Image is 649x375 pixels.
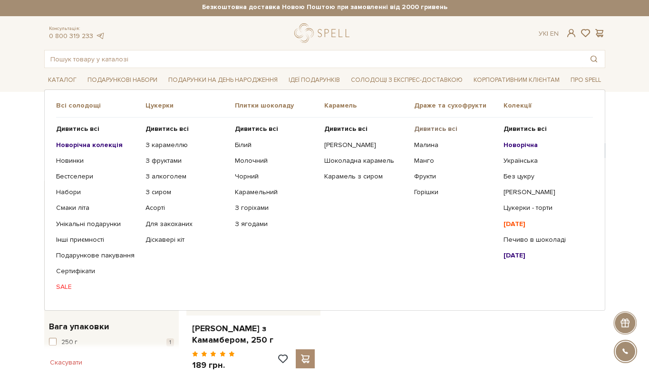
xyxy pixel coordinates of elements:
a: Подарункові набори [84,73,161,88]
a: En [550,30,559,38]
a: Манго [414,157,496,165]
a: Солодощі з експрес-доставкою [347,72,466,88]
a: Чорний [235,172,317,181]
b: [DATE] [504,220,525,228]
a: Дивитись всі [56,125,138,133]
a: З ягодами [235,220,317,228]
a: [DATE] [504,220,586,228]
a: Шоколадна карамель [324,157,407,165]
a: Дивитись всі [235,125,317,133]
a: Про Spell [567,73,605,88]
a: Каталог [44,73,80,88]
a: Бестселери [56,172,138,181]
a: Асорті [145,204,228,212]
input: Пошук товару у каталозі [45,50,583,68]
b: Дивитись всі [324,125,368,133]
a: Новорічна колекція [56,141,138,149]
a: Ідеї подарунків [285,73,344,88]
a: З сиром [145,188,228,197]
a: [DATE] [504,251,586,260]
a: Унікальні подарунки [56,220,138,228]
a: З алкоголем [145,172,228,181]
span: 1 [166,338,174,346]
a: Карамельний [235,188,317,197]
a: Подарункове пакування [56,251,138,260]
a: Білий [235,141,317,149]
span: Вага упаковки [49,320,109,333]
a: Молочний [235,157,317,165]
a: Горішки [414,188,496,197]
b: [DATE] [504,251,525,259]
span: Драже та сухофрукти [414,101,504,110]
a: Малина [414,141,496,149]
span: | [547,30,548,38]
a: Новорічна [504,141,586,149]
button: Пошук товару у каталозі [583,50,605,68]
span: Колекції [504,101,593,110]
a: Набори [56,188,138,197]
a: Українська [504,157,586,165]
a: Подарунки на День народження [165,73,281,88]
a: [PERSON_NAME] [504,188,586,197]
a: Карамель з сиром [324,172,407,181]
button: 250 г 1 [49,338,174,347]
p: 189 грн. [192,360,235,371]
a: Сертифікати [56,267,138,276]
a: З фруктами [145,157,228,165]
a: З горіхами [235,204,317,212]
a: Без цукру [504,172,586,181]
div: Ук [539,30,559,38]
a: Дивитись всі [414,125,496,133]
a: Новинки [56,157,138,165]
a: Корпоративним клієнтам [470,73,563,88]
a: SALE [56,283,138,291]
span: Консультація: [49,26,105,32]
a: [PERSON_NAME] [324,141,407,149]
a: Печиво в шоколаді [504,236,586,244]
a: Дивитись всі [324,125,407,133]
a: Смаки літа [56,204,138,212]
a: telegram [96,32,105,40]
button: Скасувати [44,355,88,370]
a: Фрукти [414,172,496,181]
b: Дивитись всі [56,125,99,133]
a: Інші приємності [56,236,138,244]
a: З карамеллю [145,141,228,149]
b: Новорічна [504,141,538,149]
a: 0 800 319 233 [49,32,93,40]
a: Дивитись всі [145,125,228,133]
div: Каталог [44,89,605,310]
a: Цукерки - торти [504,204,586,212]
b: Дивитись всі [235,125,278,133]
strong: Безкоштовна доставка Новою Поштою при замовленні від 2000 гривень [44,3,605,11]
a: [PERSON_NAME] з Камамбером, 250 г [192,323,315,345]
span: Плитки шоколаду [235,101,324,110]
b: Новорічна колекція [56,141,123,149]
a: Дивитись всі [504,125,586,133]
a: Для закоханих [145,220,228,228]
span: Карамель [324,101,414,110]
a: Діскавері кіт [145,236,228,244]
span: Цукерки [145,101,235,110]
b: Дивитись всі [414,125,457,133]
span: Всі солодощі [56,101,145,110]
b: Дивитись всі [145,125,189,133]
a: logo [294,23,354,43]
b: Дивитись всі [504,125,547,133]
span: 250 г [61,338,77,347]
